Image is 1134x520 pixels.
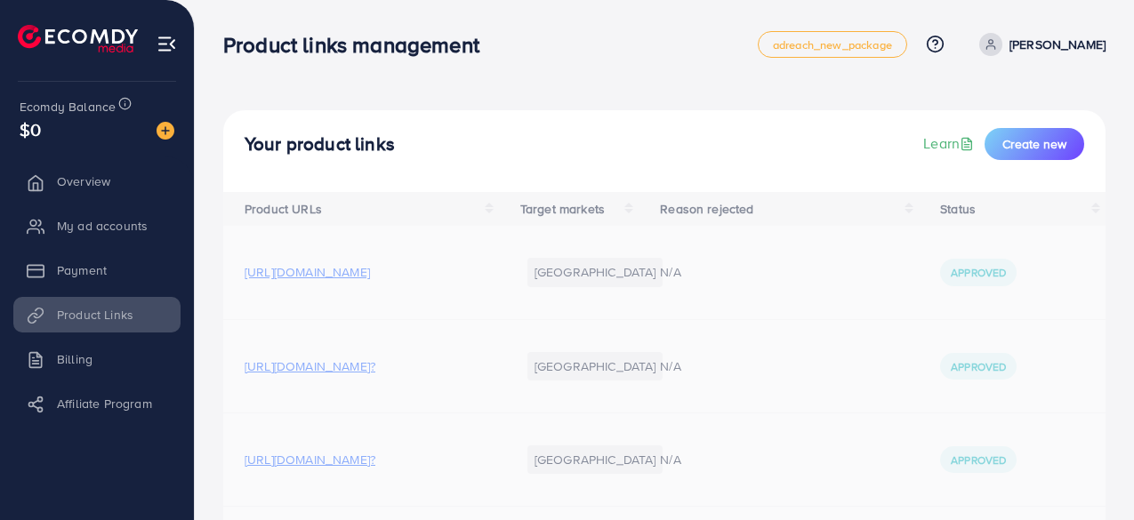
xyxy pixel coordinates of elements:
[20,116,41,142] span: $0
[758,31,907,58] a: adreach_new_package
[985,128,1084,160] button: Create new
[923,133,977,154] a: Learn
[245,133,395,156] h4: Your product links
[972,33,1106,56] a: [PERSON_NAME]
[157,34,177,54] img: menu
[157,122,174,140] img: image
[20,98,116,116] span: Ecomdy Balance
[1002,135,1066,153] span: Create new
[1009,34,1106,55] p: [PERSON_NAME]
[223,32,494,58] h3: Product links management
[773,39,892,51] span: adreach_new_package
[18,25,138,52] img: logo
